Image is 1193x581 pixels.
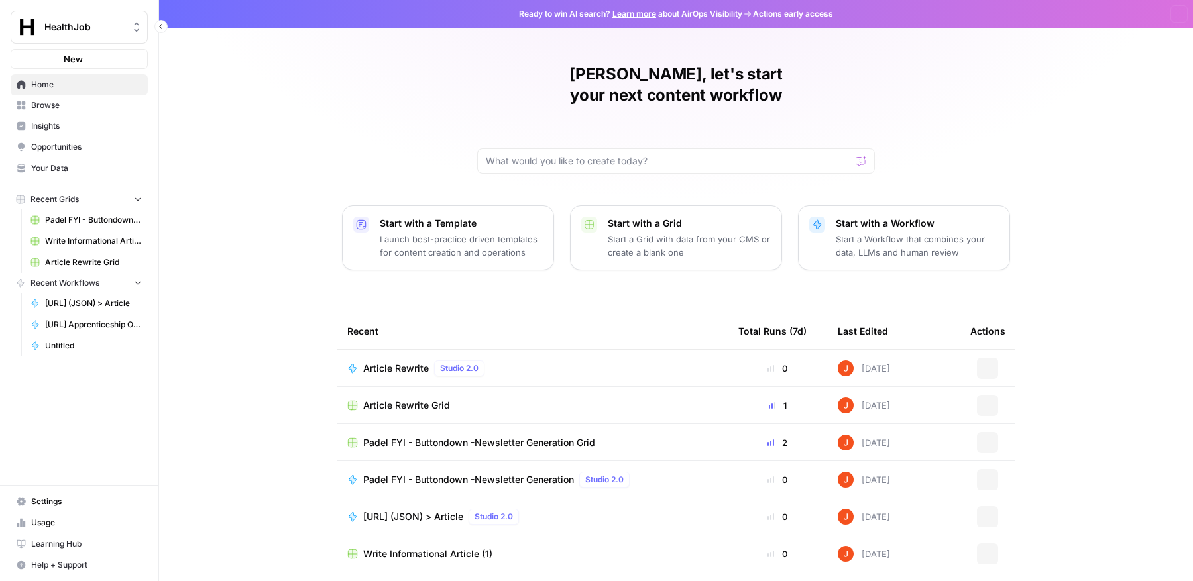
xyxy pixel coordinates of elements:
[31,517,142,529] span: Usage
[347,547,717,560] a: Write Informational Article (1)
[363,510,463,523] span: [URL] (JSON) > Article
[838,435,854,450] img: h785y6s5ijaobq0cc3c4ue3ac79y
[25,293,148,314] a: [URL] (JSON) > Article
[31,162,142,174] span: Your Data
[11,273,148,293] button: Recent Workflows
[342,205,554,270] button: Start with a TemplateLaunch best-practice driven templates for content creation and operations
[838,509,854,525] img: h785y6s5ijaobq0cc3c4ue3ac79y
[838,472,890,488] div: [DATE]
[31,538,142,550] span: Learning Hub
[738,436,817,449] div: 2
[380,233,543,259] p: Launch best-practice driven templates for content creation and operations
[15,15,39,39] img: HealthJob Logo
[31,559,142,571] span: Help + Support
[31,141,142,153] span: Opportunities
[11,115,148,136] a: Insights
[738,547,817,560] div: 0
[45,214,142,226] span: Padel FYI - Buttondown -Newsletter Generation Grid
[11,95,148,116] a: Browse
[11,491,148,512] a: Settings
[347,472,717,488] a: Padel FYI - Buttondown -Newsletter GenerationStudio 2.0
[11,555,148,576] button: Help + Support
[838,546,854,562] img: h785y6s5ijaobq0cc3c4ue3ac79y
[11,74,148,95] a: Home
[608,233,771,259] p: Start a Grid with data from your CMS or create a blank one
[838,472,854,488] img: h785y6s5ijaobq0cc3c4ue3ac79y
[363,547,492,560] span: Write Informational Article (1)
[608,217,771,230] p: Start with a Grid
[45,235,142,247] span: Write Informational Article (1)
[45,319,142,331] span: [URL] Apprenticeship Output Rewrite (JSON)
[347,313,717,349] div: Recent
[585,474,624,486] span: Studio 2.0
[31,99,142,111] span: Browse
[738,313,807,349] div: Total Runs (7d)
[11,158,148,179] a: Your Data
[45,340,142,352] span: Untitled
[11,512,148,533] a: Usage
[753,8,833,20] span: Actions early access
[738,473,817,486] div: 0
[838,397,890,413] div: [DATE]
[45,256,142,268] span: Article Rewrite Grid
[25,231,148,252] a: Write Informational Article (1)
[836,217,999,230] p: Start with a Workflow
[31,120,142,132] span: Insights
[64,52,83,66] span: New
[11,11,148,44] button: Workspace: HealthJob
[486,154,850,168] input: What would you like to create today?
[838,397,854,413] img: h785y6s5ijaobq0cc3c4ue3ac79y
[44,21,125,34] span: HealthJob
[25,209,148,231] a: Padel FYI - Buttondown -Newsletter Generation Grid
[838,360,890,376] div: [DATE]
[11,49,148,69] button: New
[25,314,148,335] a: [URL] Apprenticeship Output Rewrite (JSON)
[570,205,782,270] button: Start with a GridStart a Grid with data from your CMS or create a blank one
[45,297,142,309] span: [URL] (JSON) > Article
[838,360,854,376] img: h785y6s5ijaobq0cc3c4ue3ac79y
[838,313,888,349] div: Last Edited
[31,496,142,507] span: Settings
[11,533,148,555] a: Learning Hub
[970,313,1005,349] div: Actions
[347,360,717,376] a: Article RewriteStudio 2.0
[798,205,1010,270] button: Start with a WorkflowStart a Workflow that combines your data, LLMs and human review
[347,509,717,525] a: [URL] (JSON) > ArticleStudio 2.0
[838,546,890,562] div: [DATE]
[25,335,148,356] a: Untitled
[477,64,875,106] h1: [PERSON_NAME], let's start your next content workflow
[836,233,999,259] p: Start a Workflow that combines your data, LLMs and human review
[363,473,574,486] span: Padel FYI - Buttondown -Newsletter Generation
[30,277,99,289] span: Recent Workflows
[347,399,717,412] a: Article Rewrite Grid
[30,193,79,205] span: Recent Grids
[11,136,148,158] a: Opportunities
[738,399,817,412] div: 1
[347,436,717,449] a: Padel FYI - Buttondown -Newsletter Generation Grid
[440,362,479,374] span: Studio 2.0
[838,435,890,450] div: [DATE]
[838,509,890,525] div: [DATE]
[11,189,148,209] button: Recent Grids
[380,217,543,230] p: Start with a Template
[31,79,142,91] span: Home
[738,362,817,375] div: 0
[612,9,656,19] a: Learn more
[475,511,513,523] span: Studio 2.0
[25,252,148,273] a: Article Rewrite Grid
[363,436,595,449] span: Padel FYI - Buttondown -Newsletter Generation Grid
[519,8,742,20] span: Ready to win AI search? about AirOps Visibility
[363,399,450,412] span: Article Rewrite Grid
[738,510,817,523] div: 0
[363,362,429,375] span: Article Rewrite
